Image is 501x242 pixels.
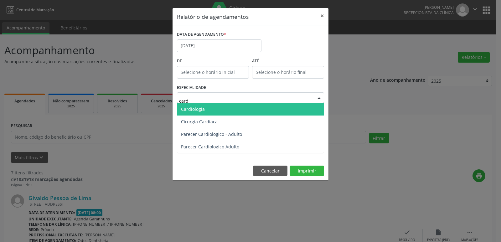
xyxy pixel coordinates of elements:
input: Selecione uma data ou intervalo [177,39,261,52]
button: Imprimir [290,166,324,176]
input: Selecione o horário inicial [177,66,249,79]
span: Cardiologia [181,106,205,112]
h5: Relatório de agendamentos [177,13,249,21]
label: ATÉ [252,56,324,66]
input: Selecione o horário final [252,66,324,79]
label: DATA DE AGENDAMENTO [177,30,226,39]
button: Close [316,8,328,23]
label: ESPECIALIDADE [177,83,206,93]
span: Parecer Cardiologico - Adulto [181,131,242,137]
label: De [177,56,249,66]
span: Cirurgia Cardiaca [181,119,218,125]
input: Seleciona uma especialidade [179,95,311,107]
button: Cancelar [253,166,287,176]
span: Parecer Cardiologico Adulto [181,144,239,150]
